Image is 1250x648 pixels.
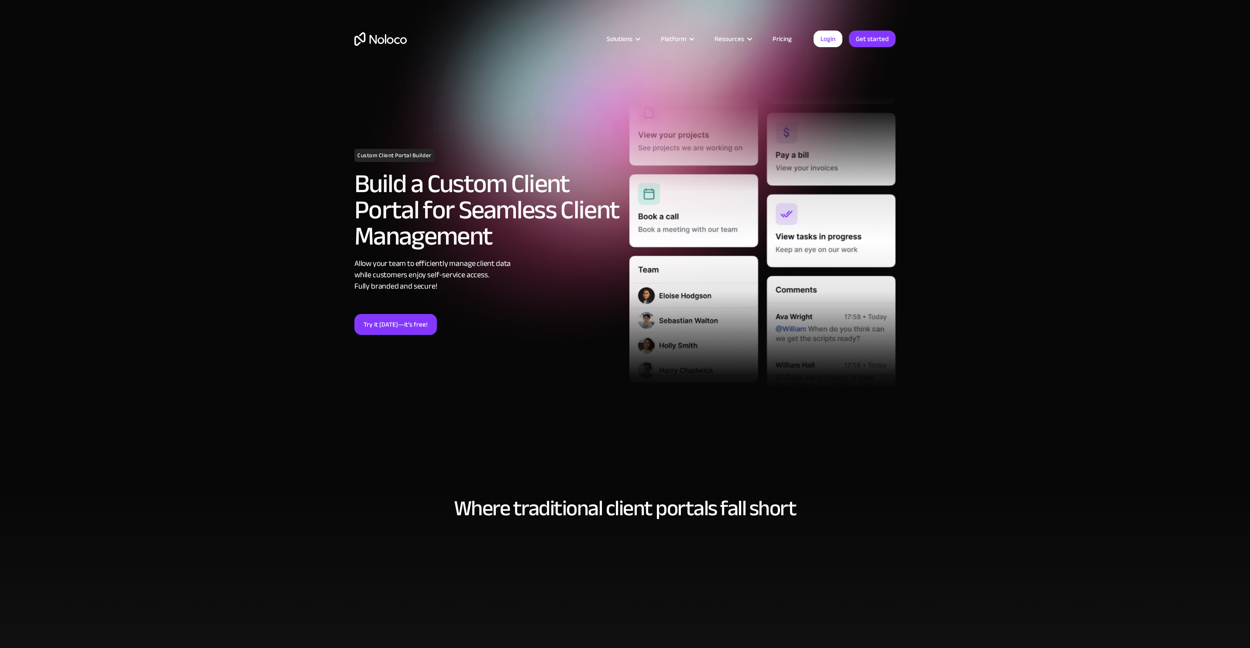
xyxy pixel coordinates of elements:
a: Pricing [762,33,803,45]
div: Solutions [607,33,632,45]
div: Resources [704,33,762,45]
div: Allow your team to efficiently manage client data while customers enjoy self-service access. Full... [354,258,621,292]
h2: Build a Custom Client Portal for Seamless Client Management [354,171,621,249]
h2: Where traditional client portals fall short [354,496,896,520]
h1: Custom Client Portal Builder [354,149,435,162]
div: Platform [661,33,686,45]
a: Try it [DATE]—it’s free! [354,314,437,335]
div: Platform [650,33,704,45]
a: Get started [849,31,896,47]
div: Solutions [596,33,650,45]
div: Resources [714,33,744,45]
a: Login [814,31,842,47]
a: home [354,32,407,46]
